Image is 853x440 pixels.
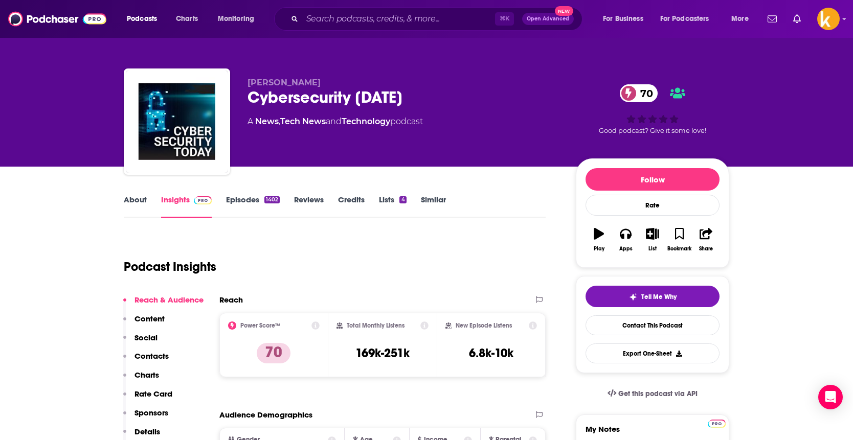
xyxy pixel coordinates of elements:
a: Tech News [280,117,326,126]
button: Contacts [123,351,169,370]
span: Monitoring [218,12,254,26]
a: Episodes1402 [226,195,280,218]
a: Charts [169,11,204,27]
button: Play [586,221,612,258]
div: Play [594,246,604,252]
h3: 169k-251k [355,345,410,361]
h2: Audience Demographics [219,410,312,420]
button: open menu [724,11,761,27]
h2: Power Score™ [240,322,280,329]
button: Reach & Audience [123,295,204,314]
a: Technology [342,117,390,126]
span: Logged in as sshawan [817,8,840,30]
p: Content [134,314,165,323]
div: Search podcasts, credits, & more... [284,7,592,31]
a: Show notifications dropdown [789,10,805,28]
button: Apps [612,221,639,258]
span: Good podcast? Give it some love! [599,127,706,134]
div: Share [699,246,713,252]
a: Similar [421,195,446,218]
span: and [326,117,342,126]
img: Podchaser Pro [194,196,212,204]
span: ⌘ K [495,12,514,26]
a: Pro website [708,418,726,428]
button: Export One-Sheet [586,343,720,363]
a: 70 [620,84,658,102]
button: Content [123,314,165,333]
a: Show notifications dropdown [764,10,781,28]
span: [PERSON_NAME] [248,78,321,87]
span: Charts [176,12,198,26]
span: Podcasts [127,12,157,26]
span: Open Advanced [527,16,569,21]
button: Share [693,221,720,258]
a: Get this podcast via API [599,381,706,406]
button: Open AdvancedNew [522,13,574,25]
span: 70 [630,84,658,102]
button: open menu [654,11,724,27]
h2: Reach [219,295,243,305]
a: About [124,195,147,218]
button: Show profile menu [817,8,840,30]
p: Rate Card [134,389,172,399]
p: Social [134,333,158,342]
a: InsightsPodchaser Pro [161,195,212,218]
button: Rate Card [123,389,172,408]
span: , [279,117,280,126]
a: Reviews [294,195,324,218]
div: 70Good podcast? Give it some love! [576,78,729,141]
div: Apps [619,246,633,252]
p: 70 [257,343,290,363]
div: Open Intercom Messenger [818,385,843,409]
div: 1402 [264,196,280,203]
span: For Podcasters [660,12,709,26]
div: 4 [399,196,406,203]
img: Podchaser Pro [708,420,726,428]
p: Reach & Audience [134,295,204,305]
p: Contacts [134,351,169,361]
button: Bookmark [666,221,692,258]
span: New [555,6,573,16]
h3: 6.8k-10k [469,345,513,361]
div: List [648,246,657,252]
p: Charts [134,370,159,380]
h2: New Episode Listens [456,322,512,329]
div: A podcast [248,115,423,128]
button: Charts [123,370,159,389]
button: open menu [120,11,170,27]
span: For Business [603,12,643,26]
span: Get this podcast via API [618,389,698,398]
button: List [639,221,666,258]
span: More [731,12,749,26]
input: Search podcasts, credits, & more... [302,11,495,27]
button: open menu [596,11,656,27]
button: Social [123,333,158,352]
button: Follow [586,168,720,191]
div: Rate [586,195,720,216]
p: Sponsors [134,408,168,418]
button: Sponsors [123,408,168,427]
img: tell me why sparkle [629,293,637,301]
img: User Profile [817,8,840,30]
div: Bookmark [667,246,691,252]
span: Tell Me Why [641,293,677,301]
h2: Total Monthly Listens [347,322,405,329]
a: Lists4 [379,195,406,218]
button: open menu [211,11,267,27]
a: Contact This Podcast [586,315,720,335]
p: Details [134,427,160,436]
h1: Podcast Insights [124,259,216,274]
img: Cybersecurity Today [126,71,228,173]
img: Podchaser - Follow, Share and Rate Podcasts [8,9,106,29]
a: Credits [338,195,365,218]
a: News [255,117,279,126]
button: tell me why sparkleTell Me Why [586,286,720,307]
